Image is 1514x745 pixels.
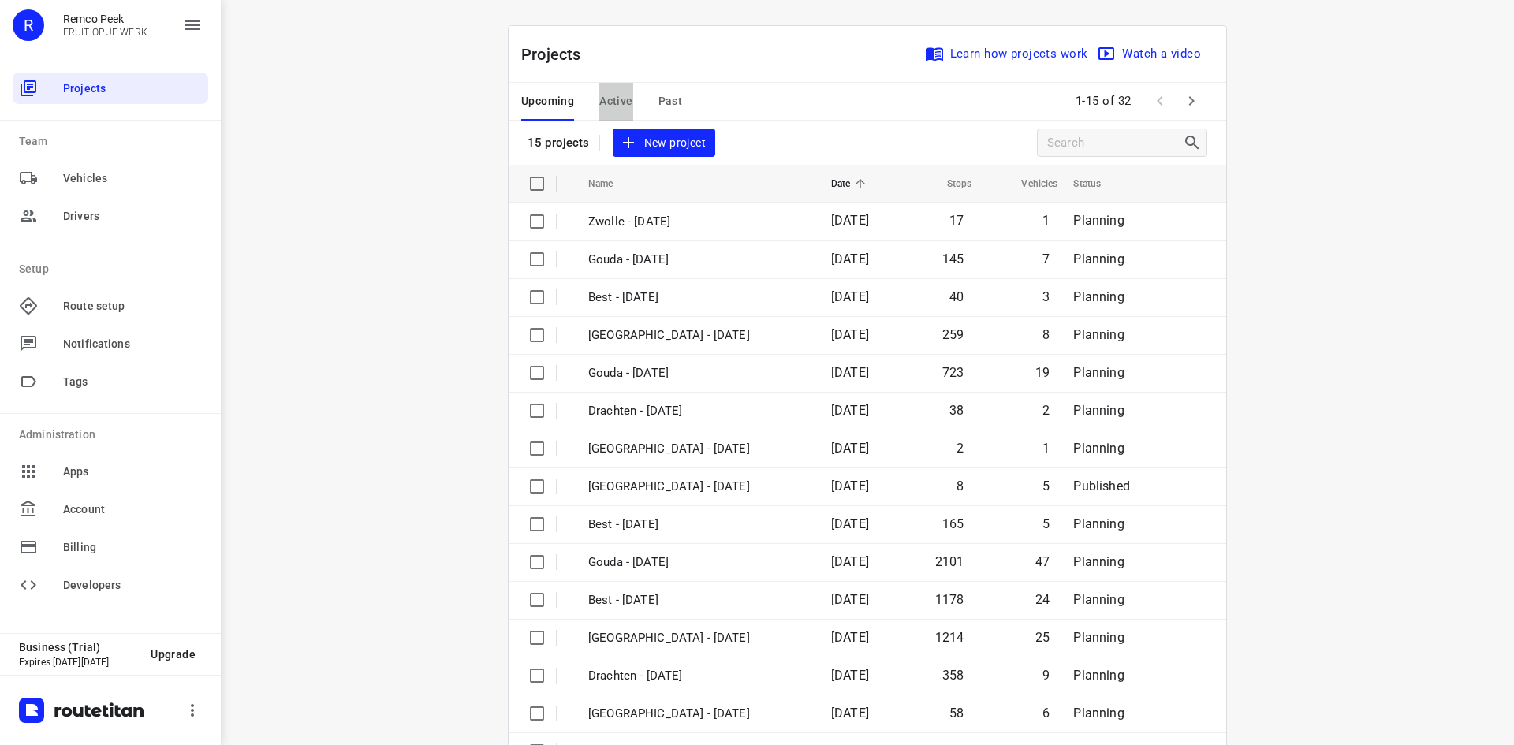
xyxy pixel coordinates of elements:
span: Planning [1073,365,1124,380]
span: 9 [1042,668,1050,683]
div: Vehicles [13,162,208,194]
span: Vehicles [63,170,202,187]
p: Gemeente Rotterdam - Thursday [588,478,807,496]
span: [DATE] [831,516,869,531]
span: 5 [1042,479,1050,494]
span: Planning [1073,630,1124,645]
span: [DATE] [831,213,869,228]
p: Zwolle - Thursday [588,326,807,345]
button: Upgrade [138,640,208,669]
span: Previous Page [1144,85,1176,117]
span: 2 [1042,403,1050,418]
span: 165 [942,516,964,531]
p: Expires [DATE][DATE] [19,657,138,668]
span: 38 [949,403,964,418]
span: Vehicles [1001,174,1057,193]
span: Planning [1073,403,1124,418]
p: Drachten - Thursday [588,402,807,420]
span: Developers [63,577,202,594]
span: 1178 [935,592,964,607]
div: Tags [13,366,208,397]
p: Gouda - Wednesday [588,553,807,572]
span: 8 [1042,327,1050,342]
span: 723 [942,365,964,380]
span: Planning [1073,592,1124,607]
span: Notifications [63,336,202,352]
span: Status [1073,174,1121,193]
p: Best - Wednesday [588,591,807,609]
p: Zwolle - Friday [588,213,807,231]
p: 15 projects [528,136,590,150]
div: Billing [13,531,208,563]
span: [DATE] [831,327,869,342]
span: [DATE] [831,706,869,721]
span: 5 [1042,516,1050,531]
span: 1214 [935,630,964,645]
span: Billing [63,539,202,556]
span: 19 [1035,365,1050,380]
span: Upgrade [151,648,196,661]
span: 2101 [935,554,964,569]
div: Notifications [13,328,208,359]
div: Search [1183,133,1206,152]
p: Antwerpen - Wednesday [588,705,807,723]
span: Next Page [1176,85,1207,117]
p: Best - Friday [588,289,807,307]
span: [DATE] [831,630,869,645]
div: Drivers [13,200,208,232]
span: [DATE] [831,554,869,569]
div: R [13,9,44,41]
p: Gouda - Friday [588,251,807,269]
span: Route setup [63,298,202,315]
p: Setup [19,261,208,278]
span: 24 [1035,592,1050,607]
span: 47 [1035,554,1050,569]
span: Tags [63,374,202,390]
p: Antwerpen - Thursday [588,440,807,458]
p: Drachten - Wednesday [588,667,807,685]
span: Published [1073,479,1130,494]
button: New project [613,129,715,158]
span: 3 [1042,289,1050,304]
span: Upcoming [521,91,574,111]
span: [DATE] [831,289,869,304]
span: Stops [927,174,972,193]
span: Planning [1073,251,1124,266]
span: 145 [942,251,964,266]
div: Route setup [13,290,208,322]
span: [DATE] [831,251,869,266]
span: Active [599,91,632,111]
span: Projects [63,80,202,97]
span: Planning [1073,327,1124,342]
span: Date [831,174,871,193]
span: 2 [957,441,964,456]
span: Planning [1073,289,1124,304]
div: Developers [13,569,208,601]
span: 1 [1042,441,1050,456]
span: Apps [63,464,202,480]
span: Planning [1073,213,1124,228]
span: 1-15 of 32 [1069,84,1138,118]
span: [DATE] [831,403,869,418]
span: Planning [1073,706,1124,721]
span: [DATE] [831,441,869,456]
span: 17 [949,213,964,228]
p: Best - Thursday [588,516,807,534]
span: [DATE] [831,365,869,380]
div: Projects [13,73,208,104]
span: 358 [942,668,964,683]
span: 25 [1035,630,1050,645]
span: [DATE] [831,668,869,683]
input: Search projects [1047,131,1183,155]
div: Account [13,494,208,525]
span: 1 [1042,213,1050,228]
p: Team [19,133,208,150]
span: 259 [942,327,964,342]
div: Apps [13,456,208,487]
span: 8 [957,479,964,494]
span: 6 [1042,706,1050,721]
p: Business (Trial) [19,641,138,654]
span: Drivers [63,208,202,225]
p: Remco Peek [63,13,147,25]
span: 58 [949,706,964,721]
